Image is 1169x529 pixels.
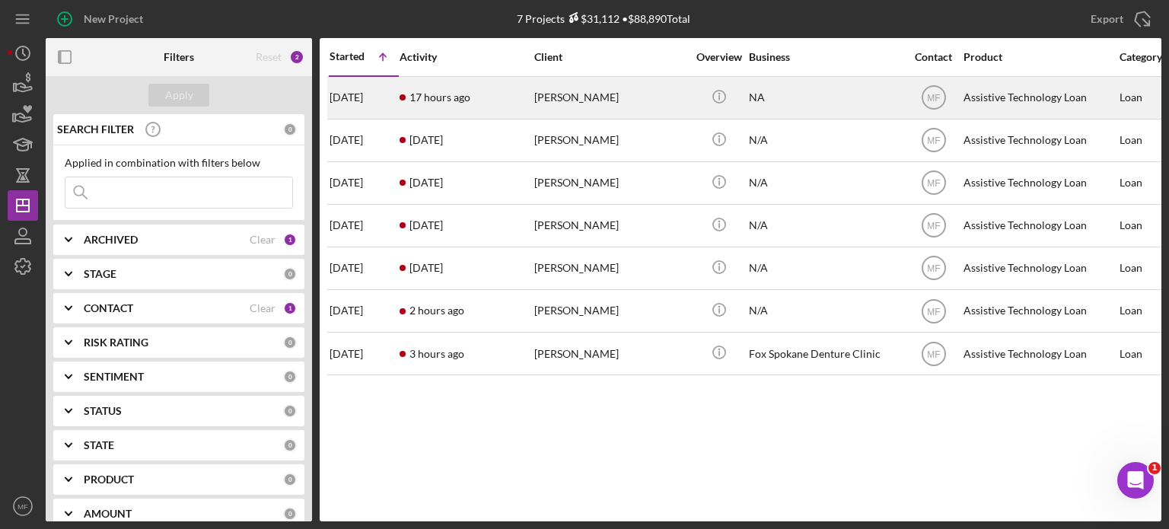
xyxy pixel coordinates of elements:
[400,51,533,63] div: Activity
[927,135,940,146] text: MF
[18,502,28,511] text: MF
[283,438,297,452] div: 0
[749,120,901,161] div: N/A
[84,439,114,451] b: STATE
[283,404,297,418] div: 0
[534,333,686,374] div: [PERSON_NAME]
[964,120,1116,161] div: Assistive Technology Loan
[84,302,133,314] b: CONTACT
[409,219,443,231] time: 2025-09-07 02:02
[534,248,686,288] div: [PERSON_NAME]
[330,163,398,203] div: [DATE]
[1148,462,1161,474] span: 1
[964,333,1116,374] div: Assistive Technology Loan
[148,84,209,107] button: Apply
[57,123,134,135] b: SEARCH FILTER
[8,491,38,521] button: MF
[409,262,443,274] time: 2025-09-06 08:47
[65,157,293,169] div: Applied in combination with filters below
[927,306,940,317] text: MF
[534,120,686,161] div: [PERSON_NAME]
[1091,4,1123,34] div: Export
[84,234,138,246] b: ARCHIVED
[749,248,901,288] div: N/A
[330,50,365,62] div: Started
[84,405,122,417] b: STATUS
[250,234,276,246] div: Clear
[905,51,962,63] div: Contact
[749,51,901,63] div: Business
[283,123,297,136] div: 0
[927,93,940,104] text: MF
[409,304,464,317] time: 2025-09-10 16:13
[534,163,686,203] div: [PERSON_NAME]
[409,91,470,104] time: 2025-09-10 01:18
[534,206,686,246] div: [PERSON_NAME]
[964,206,1116,246] div: Assistive Technology Loan
[283,301,297,315] div: 1
[84,473,134,486] b: PRODUCT
[330,248,398,288] div: [DATE]
[84,508,132,520] b: AMOUNT
[330,206,398,246] div: [DATE]
[964,291,1116,331] div: Assistive Technology Loan
[283,267,297,281] div: 0
[283,507,297,521] div: 0
[565,12,620,25] div: $31,112
[749,206,901,246] div: N/A
[164,51,194,63] b: Filters
[409,177,443,189] time: 2025-09-04 23:50
[964,51,1116,63] div: Product
[250,302,276,314] div: Clear
[927,263,940,274] text: MF
[534,291,686,331] div: [PERSON_NAME]
[46,4,158,34] button: New Project
[749,291,901,331] div: N/A
[409,134,443,146] time: 2025-09-03 06:18
[165,84,193,107] div: Apply
[749,163,901,203] div: N/A
[84,336,148,349] b: RISK RATING
[330,78,398,118] div: [DATE]
[749,78,901,118] div: NA
[84,4,143,34] div: New Project
[330,120,398,161] div: [DATE]
[84,371,144,383] b: SENTIMENT
[84,268,116,280] b: STAGE
[283,473,297,486] div: 0
[964,248,1116,288] div: Assistive Technology Loan
[283,370,297,384] div: 0
[534,51,686,63] div: Client
[330,291,398,331] div: [DATE]
[927,221,940,231] text: MF
[964,163,1116,203] div: Assistive Technology Loan
[749,333,901,374] div: Fox Spokane Denture Clinic
[517,12,690,25] div: 7 Projects • $88,890 Total
[289,49,304,65] div: 2
[1075,4,1161,34] button: Export
[1117,462,1154,499] iframe: Intercom live chat
[964,78,1116,118] div: Assistive Technology Loan
[283,233,297,247] div: 1
[256,51,282,63] div: Reset
[283,336,297,349] div: 0
[330,333,398,374] div: [DATE]
[927,178,940,189] text: MF
[690,51,747,63] div: Overview
[927,349,940,359] text: MF
[409,348,464,360] time: 2025-09-10 15:58
[534,78,686,118] div: [PERSON_NAME]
